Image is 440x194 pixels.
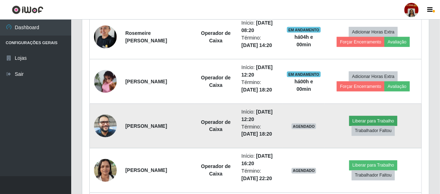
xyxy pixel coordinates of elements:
li: Término: [241,123,278,138]
span: AGENDADO [292,124,316,129]
img: CoreUI Logo [12,5,43,14]
strong: [PERSON_NAME] [125,79,167,84]
strong: há 00 h e 00 min [294,79,313,92]
li: Término: [241,34,278,49]
button: Forçar Encerramento [337,82,384,91]
img: 1739996135764.jpeg [94,22,117,52]
li: Início: [241,19,278,34]
time: [DATE] 22:20 [241,176,272,182]
li: Término: [241,79,278,94]
time: [DATE] 08:20 [241,20,273,33]
time: [DATE] 14:20 [241,42,272,48]
button: Trabalhador Faltou [352,126,395,136]
strong: Rosemeire [PERSON_NAME] [125,30,167,43]
time: [DATE] 18:20 [241,87,272,93]
button: Liberar para Trabalho [349,116,397,126]
button: Adicionar Horas Extra [349,72,398,82]
li: Início: [241,153,278,168]
button: Avaliação [384,82,410,91]
strong: [PERSON_NAME] [125,123,167,129]
li: Início: [241,108,278,123]
time: [DATE] 18:20 [241,131,272,137]
img: 1750773531322.jpeg [94,66,117,97]
strong: há 04 h e 00 min [294,34,313,47]
button: Adicionar Horas Extra [349,27,398,37]
strong: Operador de Caixa [201,75,231,88]
span: EM ANDAMENTO [287,72,321,77]
time: [DATE] 12:20 [241,64,273,78]
strong: Operador de Caixa [201,164,231,177]
strong: [PERSON_NAME] [125,168,167,173]
span: AGENDADO [292,168,316,174]
button: Trabalhador Faltou [352,171,395,180]
time: [DATE] 16:20 [241,153,273,167]
img: 1720809249319.jpeg [94,155,117,185]
time: [DATE] 12:20 [241,109,273,122]
strong: Operador de Caixa [201,30,231,43]
button: Avaliação [384,37,410,47]
img: 1755090695387.jpeg [94,111,117,141]
span: EM ANDAMENTO [287,27,321,33]
button: Forçar Encerramento [337,37,384,47]
li: Término: [241,168,278,183]
li: Início: [241,64,278,79]
button: Liberar para Trabalho [349,161,397,171]
strong: Operador de Caixa [201,119,231,132]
